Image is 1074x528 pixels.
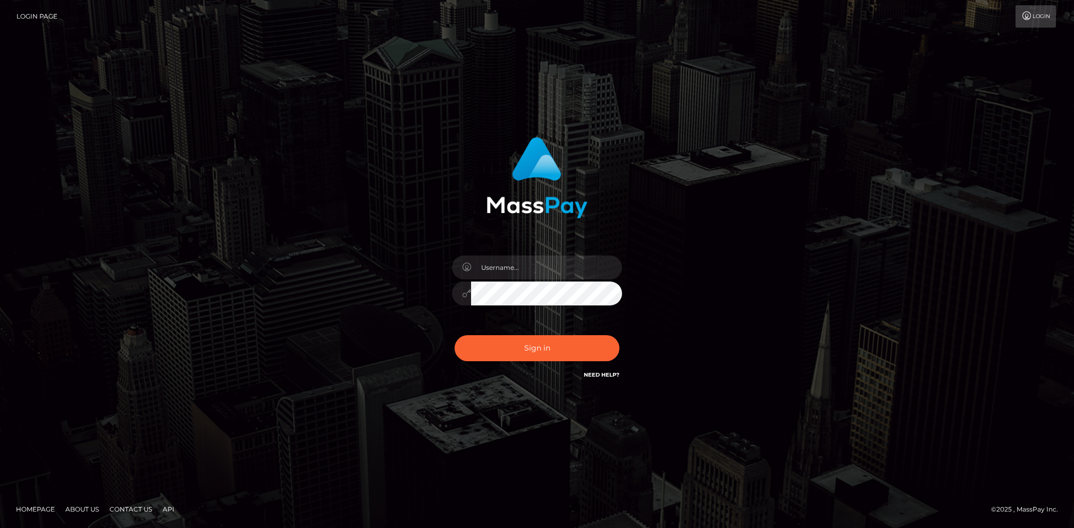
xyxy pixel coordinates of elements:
[455,335,619,361] button: Sign in
[471,256,622,279] input: Username...
[61,501,103,517] a: About Us
[584,371,619,378] a: Need Help?
[991,504,1066,515] div: © 2025 , MassPay Inc.
[16,5,57,28] a: Login Page
[158,501,179,517] a: API
[12,501,59,517] a: Homepage
[105,501,156,517] a: Contact Us
[1016,5,1056,28] a: Login
[486,137,588,218] img: MassPay Login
